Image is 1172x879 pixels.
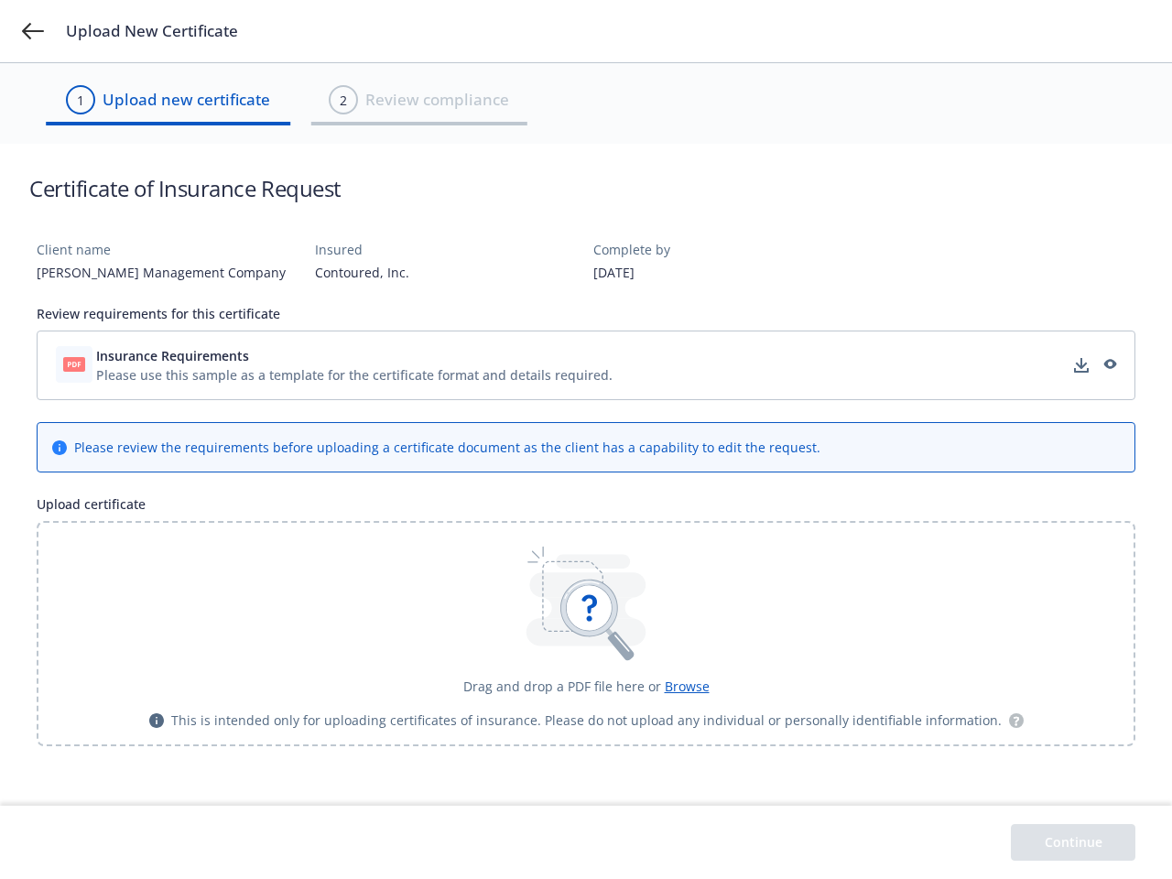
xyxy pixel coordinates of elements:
div: Review requirements for this certificate [37,304,1135,323]
div: [DATE] [593,263,857,282]
button: Insurance Requirements [96,346,613,365]
span: Review compliance [365,88,509,112]
div: Please use this sample as a template for the certificate format and details required. [96,365,613,385]
h1: Certificate of Insurance Request [29,173,342,203]
span: Insurance Requirements [96,346,249,365]
div: Client name [37,240,300,259]
div: Insured [315,240,579,259]
span: This is intended only for uploading certificates of insurance. Please do not upload any individua... [171,711,1002,730]
div: [PERSON_NAME] Management Company [37,263,300,282]
a: download [1070,354,1092,376]
div: Contoured, Inc. [315,263,579,282]
div: Drag and drop a PDF file here or [463,677,710,696]
span: Upload new certificate [103,88,270,112]
span: Upload New Certificate [66,20,238,42]
div: Please review the requirements before uploading a certificate document as the client has a capabi... [74,438,820,457]
div: Upload certificate [37,494,1135,514]
div: Drag and drop a PDF file here or BrowseThis is intended only for uploading certificates of insura... [37,521,1135,746]
span: Browse [665,678,710,695]
div: Insurance RequirementsPlease use this sample as a template for the certificate format and details... [37,331,1135,400]
div: 2 [340,91,347,110]
a: preview [1098,354,1120,376]
div: 1 [77,91,84,110]
div: Complete by [593,240,857,259]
